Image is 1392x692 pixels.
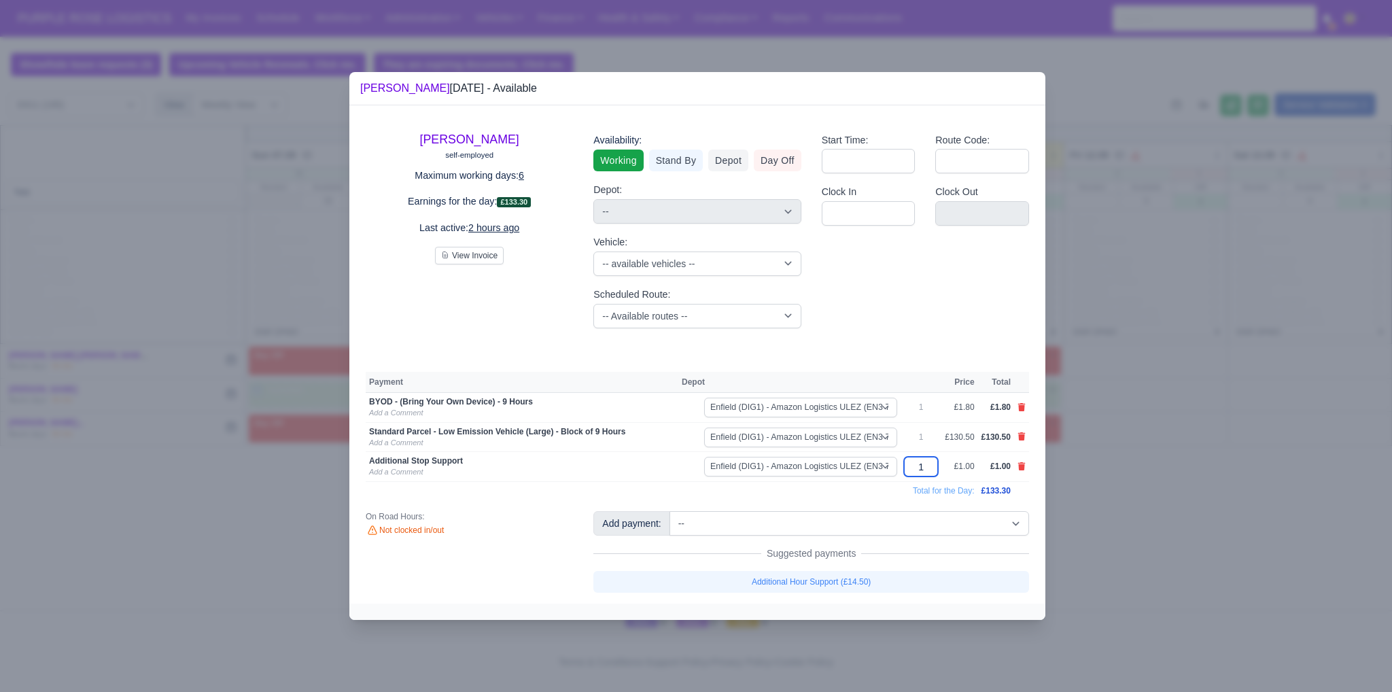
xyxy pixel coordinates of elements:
p: Maximum working days: [366,168,573,184]
a: [PERSON_NAME] [420,133,519,146]
span: £1.80 [990,402,1011,412]
span: Suggested payments [761,547,862,560]
div: 1 [904,432,938,443]
label: Vehicle: [593,235,627,250]
td: £1.00 [941,452,977,482]
label: Depot: [593,182,622,198]
div: Standard Parcel - Low Emission Vehicle (Large) - Block of 9 Hours [369,426,675,437]
a: Additional Hour Support (£14.50) [593,571,1029,593]
label: Scheduled Route: [593,287,670,302]
span: Total for the Day: [913,486,975,496]
span: £133.30 [981,486,1011,496]
th: Depot [678,372,901,392]
div: On Road Hours: [366,511,573,522]
small: self-employed [445,151,493,159]
iframe: Chat Widget [1148,535,1392,692]
a: Add a Comment [369,438,423,447]
th: Total [978,372,1014,392]
div: BYOD - (Bring Your Own Device) - 9 Hours [369,396,675,407]
div: 1 [904,402,938,413]
th: Price [941,372,977,392]
p: Last active: [366,220,573,236]
label: Start Time: [822,133,869,148]
td: £130.50 [941,422,977,452]
label: Clock In [822,184,856,200]
span: £1.00 [990,462,1011,471]
a: Stand By [649,150,703,171]
span: £130.50 [981,432,1011,442]
a: Working [593,150,643,171]
a: Day Off [754,150,801,171]
p: Earnings for the day: [366,194,573,209]
span: £133.30 [497,197,531,207]
th: Payment [366,372,678,392]
button: View Invoice [435,247,504,264]
div: [DATE] - Available [360,80,537,97]
div: Not clocked in/out [366,525,573,537]
a: Add a Comment [369,468,423,476]
u: 2 hours ago [468,222,519,233]
a: Depot [708,150,748,171]
div: Add payment: [593,511,669,536]
a: [PERSON_NAME] [360,82,450,94]
label: Route Code: [935,133,990,148]
td: £1.80 [941,392,977,422]
div: Availability: [593,133,801,148]
div: Additional Stop Support [369,455,675,466]
label: Clock Out [935,184,978,200]
u: 6 [519,170,524,181]
a: Add a Comment [369,409,423,417]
